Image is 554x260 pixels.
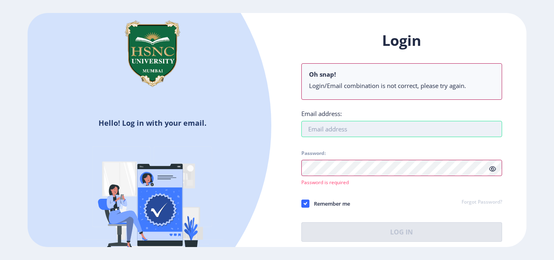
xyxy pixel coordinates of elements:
b: Oh snap! [309,70,336,78]
input: Email address [301,121,502,137]
button: Log In [301,222,502,242]
h1: Login [301,31,502,50]
span: Remember me [309,199,350,208]
img: hsnc.png [112,13,193,94]
label: Email address: [301,110,342,118]
label: Password: [301,150,326,157]
a: Forgot Password? [462,199,502,206]
li: Login/Email combination is not correct, please try again. [309,82,494,90]
span: Password is required [301,179,349,186]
